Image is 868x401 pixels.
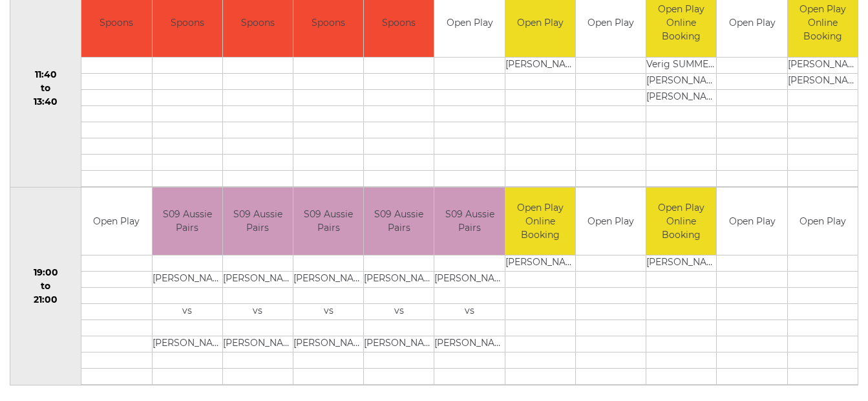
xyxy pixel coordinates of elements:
td: [PERSON_NAME] [434,336,504,352]
td: 19:00 to 21:00 [10,187,81,385]
td: S09 Aussie Pairs [364,188,434,255]
td: [PERSON_NAME] [646,89,716,105]
td: [PERSON_NAME] [646,73,716,89]
td: vs [434,304,504,320]
td: Open Play [576,188,646,255]
td: Open Play [788,188,858,255]
td: S09 Aussie Pairs [153,188,222,255]
td: S09 Aussie Pairs [293,188,363,255]
td: [PERSON_NAME] [788,73,858,89]
td: Open Play [717,188,787,255]
td: Verig SUMMERFIELD [646,57,716,73]
td: [PERSON_NAME] [223,336,293,352]
td: [PERSON_NAME] [505,57,575,73]
td: [PERSON_NAME] [505,255,575,272]
td: vs [223,304,293,320]
td: [PERSON_NAME] [646,255,716,272]
td: Open Play [81,188,151,255]
td: [PERSON_NAME] [788,57,858,73]
td: [PERSON_NAME] [293,272,363,288]
td: vs [364,304,434,320]
td: [PERSON_NAME] [153,336,222,352]
td: S09 Aussie Pairs [434,188,504,255]
td: vs [153,304,222,320]
td: [PERSON_NAME] [364,336,434,352]
td: S09 Aussie Pairs [223,188,293,255]
td: Open Play Online Booking [505,188,575,255]
td: [PERSON_NAME] [364,272,434,288]
td: [PERSON_NAME] [293,336,363,352]
td: vs [293,304,363,320]
td: [PERSON_NAME] [434,272,504,288]
td: Open Play Online Booking [646,188,716,255]
td: [PERSON_NAME] [223,272,293,288]
td: [PERSON_NAME] [153,272,222,288]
